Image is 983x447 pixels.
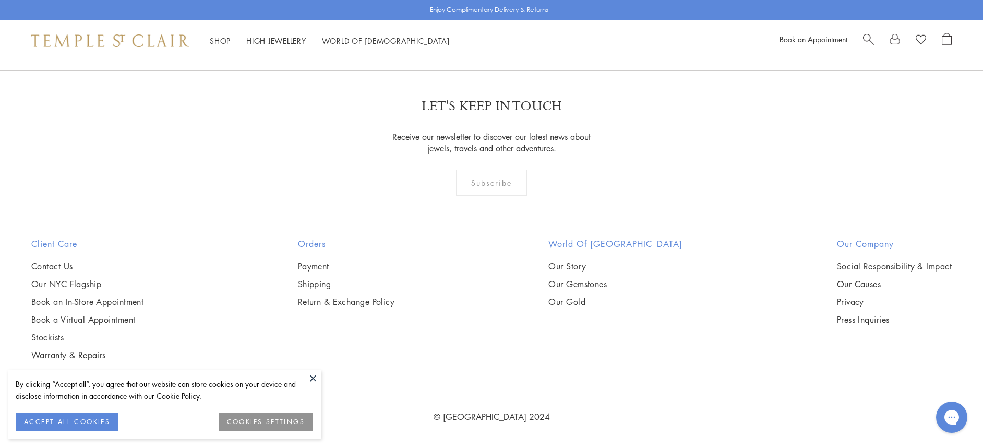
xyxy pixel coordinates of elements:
[31,278,143,290] a: Our NYC Flagship
[386,131,597,154] p: Receive our newsletter to discover our latest news about jewels, travels and other adventures.
[298,278,395,290] a: Shipping
[210,36,231,46] a: ShopShop
[322,36,450,46] a: World of [DEMOGRAPHIC_DATA]World of [DEMOGRAPHIC_DATA]
[434,411,550,422] a: © [GEOGRAPHIC_DATA] 2024
[16,378,313,402] div: By clicking “Accept all”, you agree that our website can store cookies on your device and disclos...
[298,238,395,250] h2: Orders
[16,413,118,431] button: ACCEPT ALL COOKIES
[422,97,562,115] p: LET'S KEEP IN TOUCH
[548,238,682,250] h2: World of [GEOGRAPHIC_DATA]
[548,296,682,308] a: Our Gold
[219,413,313,431] button: COOKIES SETTINGS
[31,332,143,343] a: Stockists
[430,5,548,15] p: Enjoy Complimentary Delivery & Returns
[780,34,847,44] a: Book an Appointment
[548,278,682,290] a: Our Gemstones
[31,314,143,325] a: Book a Virtual Appointment
[31,34,189,47] img: Temple St. Clair
[863,33,874,49] a: Search
[942,33,952,49] a: Open Shopping Bag
[837,314,952,325] a: Press Inquiries
[548,261,682,272] a: Our Story
[837,238,952,250] h2: Our Company
[456,170,528,196] div: Subscribe
[298,296,395,308] a: Return & Exchange Policy
[31,349,143,361] a: Warranty & Repairs
[916,33,926,49] a: View Wishlist
[298,261,395,272] a: Payment
[31,261,143,272] a: Contact Us
[837,261,952,272] a: Social Responsibility & Impact
[31,367,143,379] a: FAQs
[837,278,952,290] a: Our Causes
[31,296,143,308] a: Book an In-Store Appointment
[246,36,306,46] a: High JewelleryHigh Jewellery
[837,296,952,308] a: Privacy
[31,238,143,250] h2: Client Care
[931,398,973,437] iframe: Gorgias live chat messenger
[210,34,450,48] nav: Main navigation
